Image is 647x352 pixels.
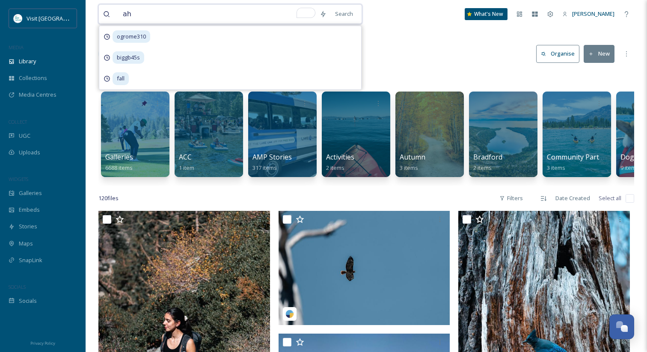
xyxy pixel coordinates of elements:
span: SOCIALS [9,284,26,290]
button: Organise [536,45,579,62]
span: Privacy Policy [30,340,55,346]
span: 3 items [400,164,418,172]
span: 317 items [252,164,277,172]
a: Bradford2 items [473,153,502,172]
span: Bradford [473,152,502,162]
span: Socials [19,297,37,305]
span: WIDGETS [9,176,28,182]
img: download.jpeg [14,14,22,23]
span: biggb45s [113,51,144,64]
a: Autumn3 items [400,153,425,172]
span: COLLECT [9,118,27,125]
span: ACC [179,152,192,162]
span: Dogs [620,152,638,162]
a: AMP Stories317 items [252,153,292,172]
img: snapsea-logo.png [285,310,294,318]
span: Stories [19,222,37,231]
span: Activities [326,152,354,162]
span: Visit [GEOGRAPHIC_DATA] [27,14,93,22]
span: 3 items [547,164,565,172]
span: Maps [19,240,33,248]
span: ogrome310 [113,30,150,43]
span: Library [19,57,36,65]
span: 2 items [473,164,492,172]
span: Embeds [19,206,40,214]
a: Privacy Policy [30,337,55,348]
div: Search [331,6,357,22]
span: 1 item [179,164,194,172]
a: [PERSON_NAME] [558,6,619,22]
span: Media Centres [19,91,56,99]
a: Galleries6688 items [105,153,133,172]
div: Date Created [551,190,594,207]
span: 2 items [326,164,344,172]
a: ACC1 item [179,153,194,172]
a: Community Partner3 items [547,153,610,172]
span: UGC [19,132,30,140]
a: What's New [465,8,508,20]
span: SnapLink [19,256,42,264]
span: Community Partner [547,152,610,162]
span: Collections [19,74,47,82]
input: To enrich screen reader interactions, please activate Accessibility in Grammarly extension settings [119,5,315,24]
span: AMP Stories [252,152,292,162]
span: Select all [599,194,621,202]
span: 6688 items [105,164,133,172]
a: Activities2 items [326,153,354,172]
div: Filters [495,190,527,207]
span: Autumn [400,152,425,162]
span: fall [113,72,129,85]
span: Uploads [19,148,40,157]
span: 9 items [620,164,639,172]
span: [PERSON_NAME] [572,10,614,18]
span: 120 file s [98,194,119,202]
button: Open Chat [609,314,634,339]
span: Galleries [19,189,42,197]
span: MEDIA [9,44,24,50]
span: Galleries [105,152,133,162]
img: mathias_posch-18083110079490767.jpeg [279,211,450,325]
a: Dogs9 items [620,153,639,172]
button: New [584,45,614,62]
